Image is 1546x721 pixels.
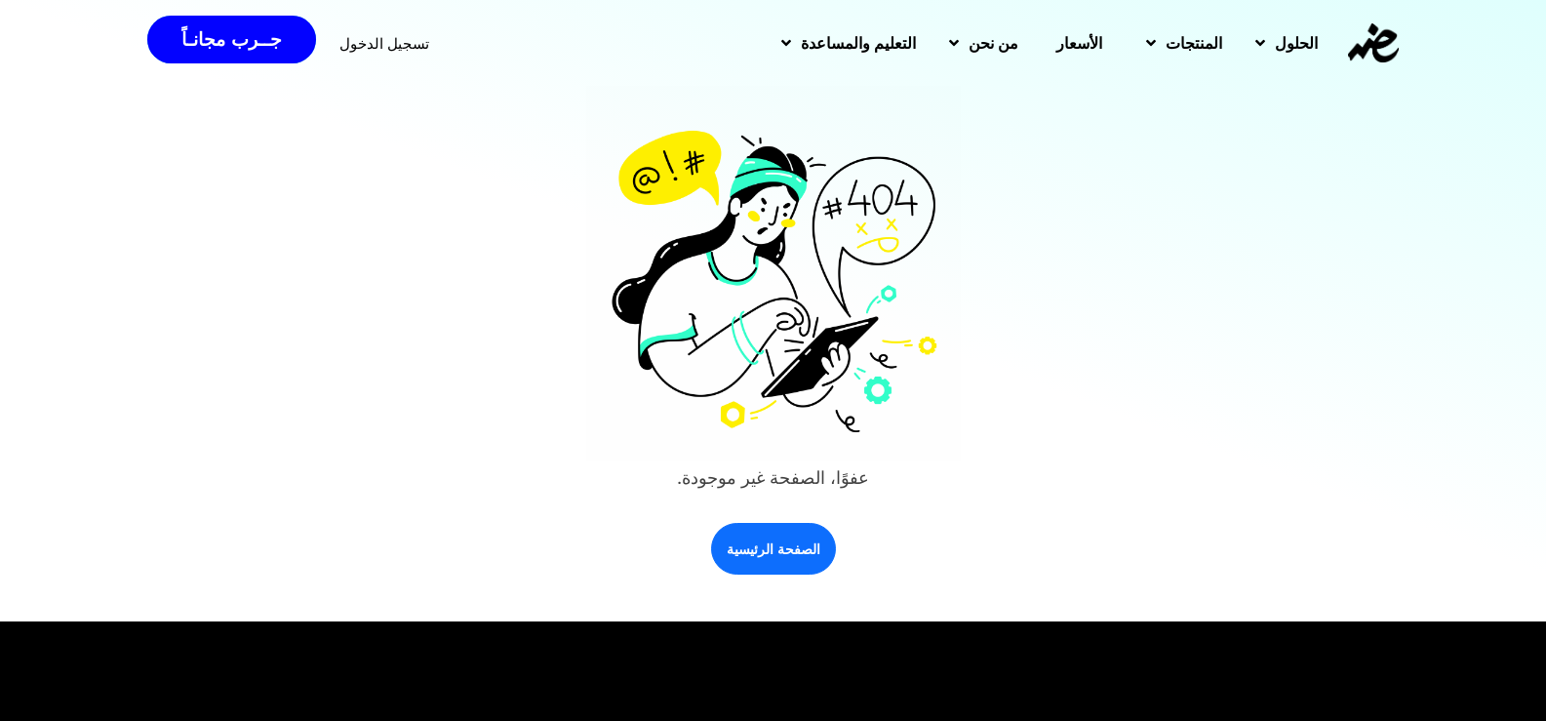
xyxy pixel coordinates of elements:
[1032,18,1127,68] a: الأسعار
[339,36,429,51] a: تسجيل الدخول
[1236,18,1331,68] a: الحلول
[930,18,1032,68] a: من نحن
[1127,18,1236,68] a: المنتجات
[147,16,315,63] a: جــرب مجانـاً
[711,523,836,575] a: الصفحة الرئيسية
[586,86,961,461] img: error404.png
[552,461,995,497] p: عفوًا، الصفحة غير موجودة.
[969,31,1018,55] span: من نحن
[1348,23,1399,62] img: eDariba
[1275,31,1318,55] span: الحلول
[1056,31,1102,55] span: الأسعار
[801,31,916,55] span: التعليم والمساعدة
[762,18,930,68] a: التعليم والمساعدة
[181,30,281,49] span: جــرب مجانـاً
[1166,31,1222,55] span: المنتجات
